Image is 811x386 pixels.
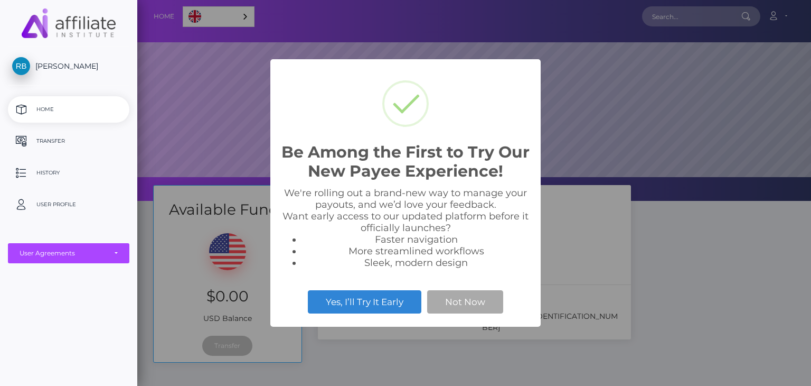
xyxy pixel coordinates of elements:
[20,249,106,258] div: User Agreements
[427,290,503,314] button: Not Now
[308,290,421,314] button: Yes, I’ll Try It Early
[12,102,125,117] p: Home
[12,165,125,181] p: History
[12,133,125,149] p: Transfer
[302,234,530,245] li: Faster navigation
[281,187,530,269] div: We're rolling out a brand-new way to manage your payouts, and we’d love your feedback. Want early...
[8,243,129,263] button: User Agreements
[302,257,530,269] li: Sleek, modern design
[22,8,116,38] img: MassPay
[12,197,125,213] p: User Profile
[281,143,530,181] h2: Be Among the First to Try Our New Payee Experience!
[302,245,530,257] li: More streamlined workflows
[8,61,129,71] span: [PERSON_NAME]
